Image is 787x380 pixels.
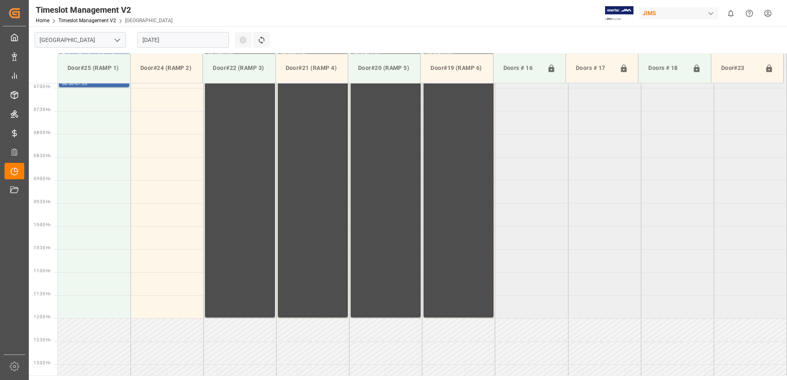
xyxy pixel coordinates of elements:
[34,315,51,319] span: 12:00 Hr
[34,130,51,135] span: 08:00 Hr
[111,34,123,46] button: open menu
[35,32,126,48] input: Type to search/select
[34,361,51,365] span: 13:00 Hr
[34,292,51,296] span: 11:30 Hr
[639,5,722,21] button: JIMS
[74,82,75,86] div: -
[34,107,51,112] span: 07:30 Hr
[34,338,51,342] span: 12:30 Hr
[718,60,761,76] div: Door#23
[137,32,229,48] input: DD.MM.YYYY
[64,60,123,76] div: Door#25 (RAMP 1)
[639,7,718,19] div: JIMS
[34,269,51,273] span: 11:00 Hr
[62,82,74,86] div: 06:30
[645,60,689,76] div: Doors # 18
[34,246,51,250] span: 10:30 Hr
[34,199,51,204] span: 09:30 Hr
[36,4,172,16] div: Timeslot Management V2
[722,4,740,23] button: show 0 new notifications
[34,84,51,89] span: 07:00 Hr
[75,82,87,86] div: 07:00
[355,60,414,76] div: Door#20 (RAMP 5)
[282,60,341,76] div: Door#21 (RAMP 4)
[36,18,49,23] a: Home
[605,6,633,21] img: Exertis%20JAM%20-%20Email%20Logo.jpg_1722504956.jpg
[34,176,51,181] span: 09:00 Hr
[58,18,116,23] a: Timeslot Management V2
[34,222,51,227] span: 10:00 Hr
[740,4,759,23] button: Help Center
[500,60,544,76] div: Doors # 16
[427,60,486,76] div: Door#19 (RAMP 6)
[34,153,51,158] span: 08:30 Hr
[210,60,268,76] div: Door#22 (RAMP 3)
[573,60,616,76] div: Doors # 17
[137,60,196,76] div: Door#24 (RAMP 2)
